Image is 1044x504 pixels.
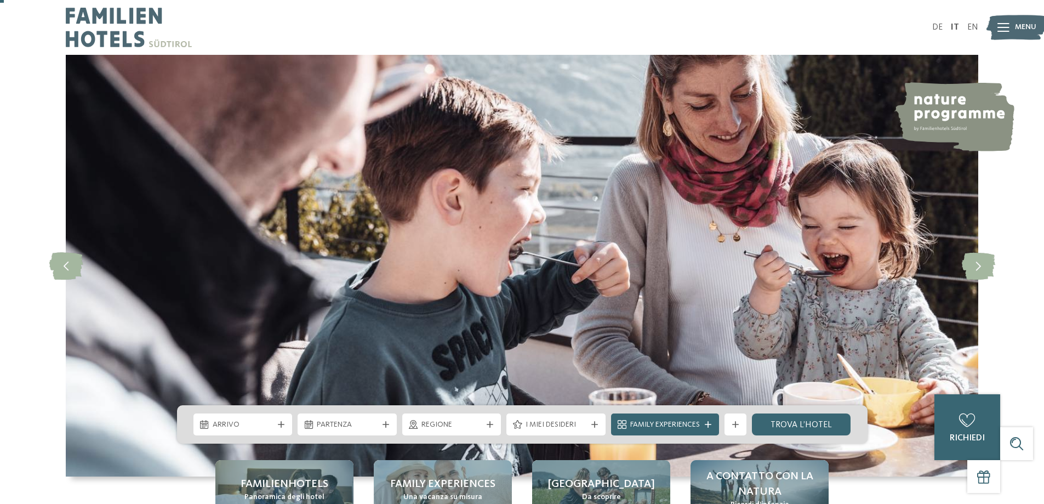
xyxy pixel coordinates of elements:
[934,394,1000,460] a: richiedi
[548,477,655,492] span: [GEOGRAPHIC_DATA]
[1015,22,1036,33] span: Menu
[582,492,621,503] span: Da scoprire
[213,420,273,431] span: Arrivo
[967,23,978,32] a: EN
[317,420,378,431] span: Partenza
[244,492,324,503] span: Panoramica degli hotel
[66,55,978,477] img: Family hotel Alto Adige: the happy family places!
[950,434,985,443] span: richiedi
[390,477,495,492] span: Family experiences
[421,420,482,431] span: Regione
[403,492,482,503] span: Una vacanza su misura
[526,420,586,431] span: I miei desideri
[241,477,328,492] span: Familienhotels
[752,414,851,435] a: trova l’hotel
[701,469,818,500] span: A contatto con la natura
[630,420,700,431] span: Family Experiences
[951,23,959,32] a: IT
[894,82,1014,151] img: nature programme by Familienhotels Südtirol
[932,23,943,32] a: DE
